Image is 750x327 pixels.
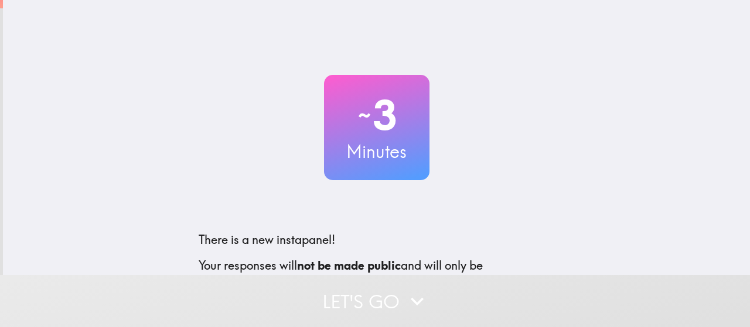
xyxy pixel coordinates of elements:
span: There is a new instapanel! [199,232,335,247]
span: ~ [356,98,373,133]
h3: Minutes [324,139,429,164]
b: not be made public [297,258,401,273]
p: Your responses will and will only be confidentially shared with our clients. We'll need your emai... [199,257,555,307]
h2: 3 [324,91,429,139]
